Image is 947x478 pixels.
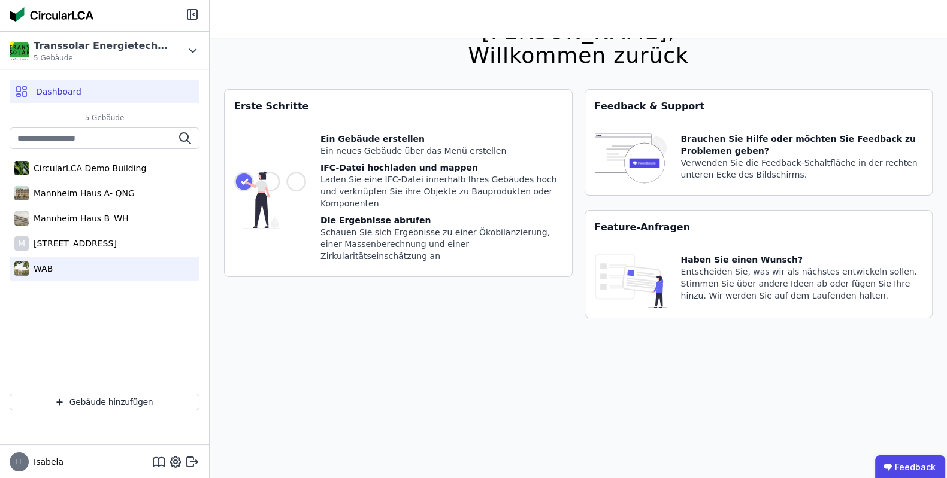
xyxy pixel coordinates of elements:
[29,162,146,174] div: CircularLCA Demo Building
[320,133,562,145] div: Ein Gebäude erstellen
[14,184,29,203] img: Mannheim Haus A- QNG
[14,236,29,251] div: M
[595,133,667,185] img: feedback-icon-HCTs5lye.svg
[73,113,137,123] span: 5 Gebäude
[36,86,81,98] span: Dashboard
[14,159,29,178] img: CircularLCA Demo Building
[34,39,171,53] div: Transsolar Energietechnik
[585,211,933,244] div: Feature-Anfragen
[10,7,93,22] img: Concular
[681,133,923,157] div: Brauchen Sie Hilfe oder möchten Sie Feedback zu Problemen geben?
[681,266,923,302] div: Entscheiden Sie, was wir als nächstes entwickeln sollen. Stimmen Sie über andere Ideen ab oder fü...
[29,187,135,199] div: Mannheim Haus A- QNG
[595,254,667,308] img: feature_request_tile-UiXE1qGU.svg
[14,209,29,228] img: Mannheim Haus B_WH
[29,212,129,224] div: Mannheim Haus B_WH
[225,90,572,123] div: Erste Schritte
[29,263,53,275] div: WAB
[34,53,171,63] span: 5 Gebäude
[468,44,688,68] div: Willkommen zurück
[16,458,23,465] span: IT
[320,214,562,226] div: Die Ergebnisse abrufen
[29,238,117,249] div: [STREET_ADDRESS]
[29,456,63,468] span: Isabela
[234,133,306,267] img: getting_started_tile-DrF_GRSv.svg
[320,162,562,173] div: IFC-Datei hochladen und mappen
[10,41,29,60] img: Transsolar Energietechnik
[681,254,923,266] div: Haben Sie einen Wunsch?
[585,90,933,123] div: Feedback & Support
[320,173,562,209] div: Laden Sie eine IFC-Datei innerhalb Ihres Gebäudes hoch und verknüpfen Sie ihre Objekte zu Bauprod...
[14,259,29,278] img: WAB
[320,145,562,157] div: Ein neues Gebäude über das Menü erstellen
[320,226,562,262] div: Schauen Sie sich Ergebnisse zu einer Ökobilanzierung, einer Massenberechnung und einer Zirkularit...
[10,394,199,410] button: Gebäude hinzufügen
[681,157,923,181] div: Verwenden Sie die Feedback-Schaltfläche in der rechten unteren Ecke des Bildschirms.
